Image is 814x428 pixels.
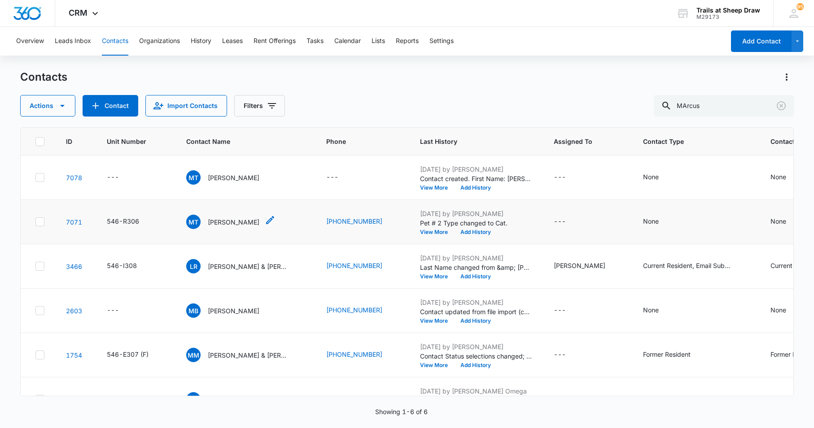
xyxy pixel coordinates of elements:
p: Contact created. First Name: [PERSON_NAME] Last Name: [PERSON_NAME] Source: Default Status(es): N... [420,174,532,183]
div: Contact Type - None - Select to Edit Field [643,216,675,227]
span: Assigned To [554,137,608,146]
button: Add History [454,363,497,368]
button: Rent Offerings [254,27,296,56]
span: S& [186,392,201,406]
button: Leases [222,27,243,56]
div: None [770,172,786,182]
button: Organizations [139,27,180,56]
p: [DATE] by [PERSON_NAME] [420,342,532,351]
p: Contact Status selections changed; Current Resident was removed and Former Resident was added. [420,351,532,361]
span: Last History [420,137,519,146]
div: Contact Name - Marcus Taylor - Select to Edit Field [186,215,276,229]
button: Actions [779,70,794,84]
div: Phone - (832) 260-4666 - Select to Edit Field [326,216,398,227]
div: 546-E307 (F) [107,350,149,359]
div: Assigned To - - Select to Edit Field [554,350,582,360]
div: Unit Number - 546-E101 (F) - Select to Edit Field [107,394,165,405]
div: --- [107,172,119,183]
button: Calendar [334,27,361,56]
div: --- [554,305,566,316]
button: Actions [20,95,75,117]
div: Phone - (719) 459-5933 - Select to Edit Field [326,305,398,316]
span: Contact Name [186,137,292,146]
a: Navigate to contact details page for Leandra Rodriguez & Marcus Rodriguez & Maddux Rodriguez [66,263,82,270]
div: None [643,172,659,182]
button: View More [420,318,454,324]
div: 546-E101 (F) [107,394,149,403]
div: --- [554,172,566,183]
div: Contact Status - None - Select to Edit Field [770,305,802,316]
p: [PERSON_NAME] [208,173,259,182]
div: --- [107,305,119,316]
p: Contact updated from file import (contacts-20231023195256.csv): -- [420,307,532,316]
button: Filters [234,95,285,117]
div: None [770,216,786,226]
button: History [191,27,211,56]
button: View More [420,363,454,368]
span: Contact Type [643,137,736,146]
div: Former Resident [643,394,691,403]
button: Add History [454,318,497,324]
div: Unit Number - 546-E307 (F) - Select to Edit Field [107,350,165,360]
span: MT [186,170,201,185]
button: View More [420,274,454,279]
button: Add Contact [83,95,138,117]
button: Add History [454,229,497,235]
button: Leads Inbox [55,27,91,56]
h1: Contacts [20,70,67,84]
a: [PHONE_NUMBER] [326,216,382,226]
a: [PHONE_NUMBER] [326,394,382,403]
span: Unit Number [107,137,165,146]
button: Contacts [102,27,128,56]
div: Former Resident [643,350,691,359]
button: Reports [396,27,419,56]
button: View More [420,185,454,190]
button: Tasks [306,27,324,56]
div: Contact Name - Leandra Rodriguez & Marcus Rodriguez & Maddux Rodriguez - Select to Edit Field [186,259,305,273]
div: Unit Number - 546-R306 - Select to Edit Field [107,216,155,227]
div: Contact Status - None - Select to Edit Field [770,216,802,227]
div: --- [554,216,566,227]
div: --- [554,394,566,405]
div: Contact Status - None - Select to Edit Field [770,172,802,183]
span: MB [186,303,201,318]
div: Phone - - Select to Edit Field [326,172,354,183]
span: ID [66,137,72,146]
button: Clear [774,99,788,113]
p: [PERSON_NAME] & [PERSON_NAME] & [PERSON_NAME] [208,262,289,271]
span: MM [186,348,201,362]
div: Phone - (970) 576-1039 - Select to Edit Field [326,261,398,272]
span: CRM [69,8,88,17]
div: Contact Name - Shea & Kaeli Marx, Marcus Isiordia - Select to Edit Field [186,392,305,406]
a: [PHONE_NUMBER] [326,261,382,270]
button: Settings [429,27,454,56]
div: None [770,305,786,315]
a: [PHONE_NUMBER] [326,305,382,315]
button: Overview [16,27,44,56]
span: Phone [326,137,385,146]
div: Contact Name - Marcus Bell - Select to Edit Field [186,303,276,318]
a: [PHONE_NUMBER] [326,350,382,359]
div: [PERSON_NAME] [554,261,605,270]
div: Contact Type - Former Resident - Select to Edit Field [643,394,707,405]
div: None [643,305,659,315]
a: Navigate to contact details page for Marcus Taylor [66,218,82,226]
div: notifications count [796,3,804,10]
div: Contact Type - Former Resident - Select to Edit Field [643,350,707,360]
div: Current Resident, Email Subscriber [643,261,733,270]
p: [PERSON_NAME] & [PERSON_NAME] [208,350,289,360]
a: Navigate to contact details page for Miguel Mungia & Marcus Cabellero [66,351,82,359]
span: LR [186,259,201,273]
div: --- [326,172,338,183]
div: Assigned To - - Select to Edit Field [554,216,582,227]
p: [PERSON_NAME] & [PERSON_NAME], [PERSON_NAME] [208,395,289,404]
div: Phone - (970) 769-0255 - Select to Edit Field [326,394,398,405]
div: account id [696,14,760,20]
div: Assigned To - - Select to Edit Field [554,394,582,405]
div: Unit Number - - Select to Edit Field [107,172,135,183]
div: account name [696,7,760,14]
div: Assigned To - Madisyn Brown - Select to Edit Field [554,261,621,272]
div: --- [554,350,566,360]
p: [PERSON_NAME] [208,217,259,227]
div: Contact Type - None - Select to Edit Field [643,172,675,183]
